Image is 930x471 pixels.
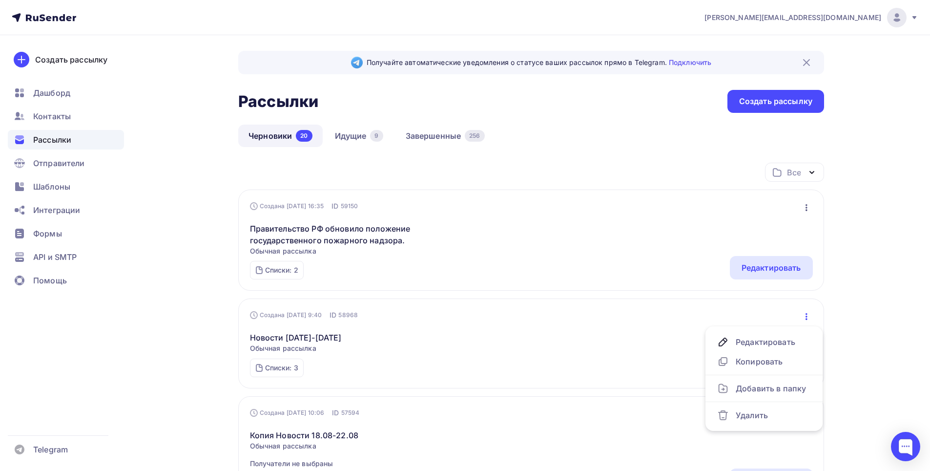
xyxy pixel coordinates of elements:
div: Все [787,167,801,178]
div: Добавить в папку [717,383,811,394]
div: Создать рассылку [35,54,107,65]
a: Копия Новости 18.08-22.08 [250,429,359,441]
span: Формы [33,228,62,239]
div: Создана [DATE] 9:40 [250,311,322,319]
a: Завершенные256 [395,125,495,147]
span: 57594 [341,408,360,418]
a: Отправители [8,153,124,173]
div: Создана [DATE] 10:06 [250,409,325,417]
span: Обычная рассылка [250,441,359,451]
a: Правительство РФ обновило положение государственного пожарного надзора. [250,223,417,246]
span: 59150 [341,201,358,211]
div: Редактировать [742,262,801,274]
div: Копировать [717,356,811,367]
span: Интеграции [33,204,80,216]
button: Все [765,163,824,182]
span: Получатели не выбраны [250,459,359,469]
img: Telegram [351,57,363,68]
span: Обычная рассылка [250,343,342,353]
span: Обычная рассылка [250,246,417,256]
div: Редактировать [717,336,811,348]
a: Шаблоны [8,177,124,196]
div: Списки: 2 [265,265,298,275]
span: Дашборд [33,87,70,99]
span: [PERSON_NAME][EMAIL_ADDRESS][DOMAIN_NAME] [704,13,881,22]
span: ID [332,408,339,418]
a: Подключить [669,58,711,66]
div: Создана [DATE] 16:35 [250,202,324,210]
a: [PERSON_NAME][EMAIL_ADDRESS][DOMAIN_NAME] [704,8,918,27]
h2: Рассылки [238,92,318,111]
span: Шаблоны [33,181,70,193]
span: 58968 [338,310,358,320]
span: API и SMTP [33,251,77,263]
a: Контакты [8,107,124,126]
a: Рассылки [8,130,124,150]
span: Отправители [33,157,85,169]
a: Черновики20 [238,125,323,147]
div: Создать рассылку [739,96,812,107]
span: Получайте автоматические уведомления о статусе ваших рассылок прямо в Telegram. [367,58,711,67]
a: Новости [DATE]-[DATE] [250,332,342,343]
div: Удалить [717,409,811,421]
a: Идущие9 [325,125,393,147]
span: ID [330,310,336,320]
div: 9 [370,130,383,142]
span: Контакты [33,110,71,122]
div: 256 [465,130,484,142]
div: 20 [296,130,312,142]
span: Помощь [33,275,67,286]
a: Дашборд [8,83,124,103]
div: Списки: 3 [265,363,298,373]
a: Формы [8,224,124,243]
span: Telegram [33,444,68,455]
span: Рассылки [33,134,71,146]
span: ID [331,201,338,211]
